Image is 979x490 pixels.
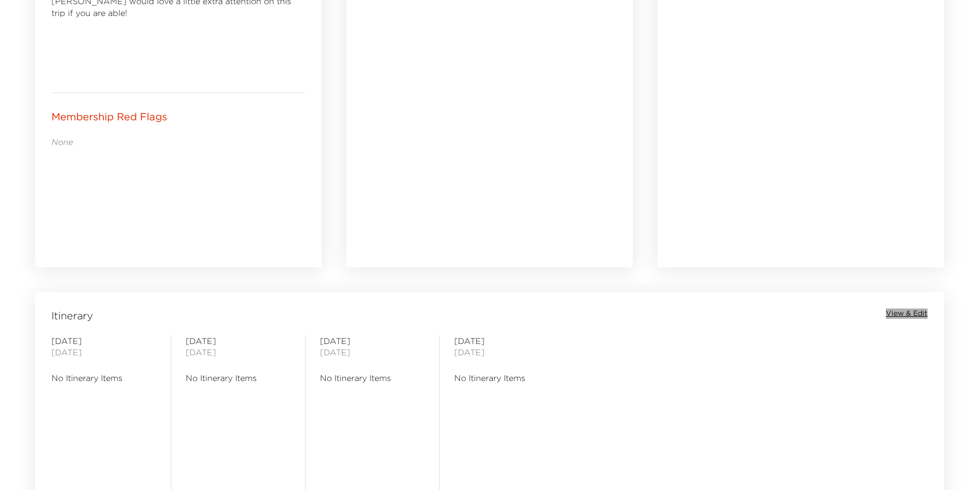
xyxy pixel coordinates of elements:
span: [DATE] [320,335,425,347]
span: [DATE] [186,347,291,358]
span: No Itinerary Items [51,372,156,384]
span: [DATE] [186,335,291,347]
span: [DATE] [320,347,425,358]
span: No Itinerary Items [320,372,425,384]
button: View & Edit [886,308,928,319]
p: None [51,136,305,148]
span: No Itinerary Items [454,372,559,384]
span: Itinerary [51,308,93,323]
span: [DATE] [454,347,559,358]
span: [DATE] [51,335,156,347]
span: No Itinerary Items [186,372,291,384]
p: Membership Red Flags [51,110,167,124]
span: [DATE] [51,347,156,358]
span: [DATE] [454,335,559,347]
